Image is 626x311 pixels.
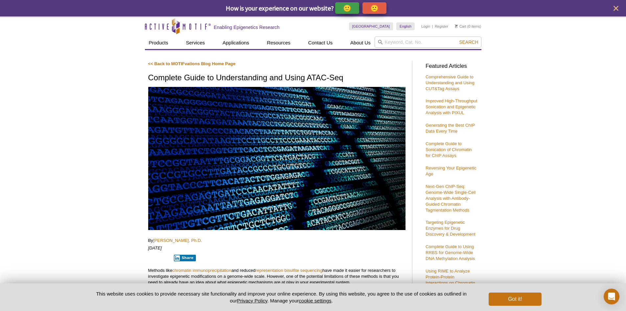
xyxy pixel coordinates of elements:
[435,24,448,29] a: Register
[426,123,475,134] a: Generating the Best ChIP Data Every Time
[219,37,253,49] a: Applications
[455,24,458,28] img: Your Cart
[426,141,472,158] a: Complete Guide to Sonication of Chromatin for ChIP Assays
[226,4,334,12] span: How is your experience on our website?
[426,64,478,69] h3: Featured Articles
[432,22,433,30] li: |
[426,184,475,213] a: Next-Gen ChIP-Seq: Genome-Wide Single-Cell Analysis with Antibody-Guided Chromatin Tagmentation M...
[304,37,336,49] a: Contact Us
[396,22,415,30] a: English
[426,98,477,115] a: Improved High-Throughput Sonication and Epigenetic Analysis with PIXUL
[153,238,202,243] a: [PERSON_NAME], Ph.D.
[426,220,475,237] a: Targeting Epigenetic Enzymes for Drug Discovery & Development
[457,39,480,45] button: Search
[214,24,280,30] h2: Enabling Epigenetics Research
[148,246,162,250] em: [DATE]
[173,268,232,273] a: chromatin immunoprecipitation
[263,37,294,49] a: Resources
[343,4,351,12] p: 🙂
[85,290,478,304] p: This website uses cookies to provide necessary site functionality and improve your online experie...
[174,255,196,261] button: Share
[455,24,466,29] a: Cart
[148,87,406,230] img: ATAC-Seq
[421,24,430,29] a: Login
[370,4,379,12] p: 🙁
[237,298,267,303] a: Privacy Policy
[489,293,541,306] button: Got it!
[145,37,172,49] a: Products
[426,166,476,176] a: Reversing Your Epigenetic Age
[349,22,393,30] a: [GEOGRAPHIC_DATA]
[255,268,322,273] a: representation bisulfite sequencing
[459,39,478,45] span: Search
[455,22,481,30] li: (0 items)
[612,4,620,13] button: close
[426,74,475,91] a: Comprehensive Guide to Understanding and Using CUT&Tag Assays
[148,73,406,83] h1: Complete Guide to Understanding and Using ATAC-Seq
[604,289,619,304] div: Open Intercom Messenger
[299,298,331,303] button: cookie settings
[182,37,209,49] a: Services
[148,254,170,261] iframe: X Post Button
[375,37,481,48] input: Keyword, Cat. No.
[426,269,475,285] a: Using RIME to Analyze Protein-Protein Interactions on Chromatin
[148,268,406,285] p: Methods like and reduced have made it easier for researchers to investigate epigenetic modificati...
[346,37,375,49] a: About Us
[148,238,406,244] p: By
[426,244,475,261] a: Complete Guide to Using RRBS for Genome-Wide DNA Methylation Analysis
[148,61,236,66] a: << Back to MOTIFvations Blog Home Page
